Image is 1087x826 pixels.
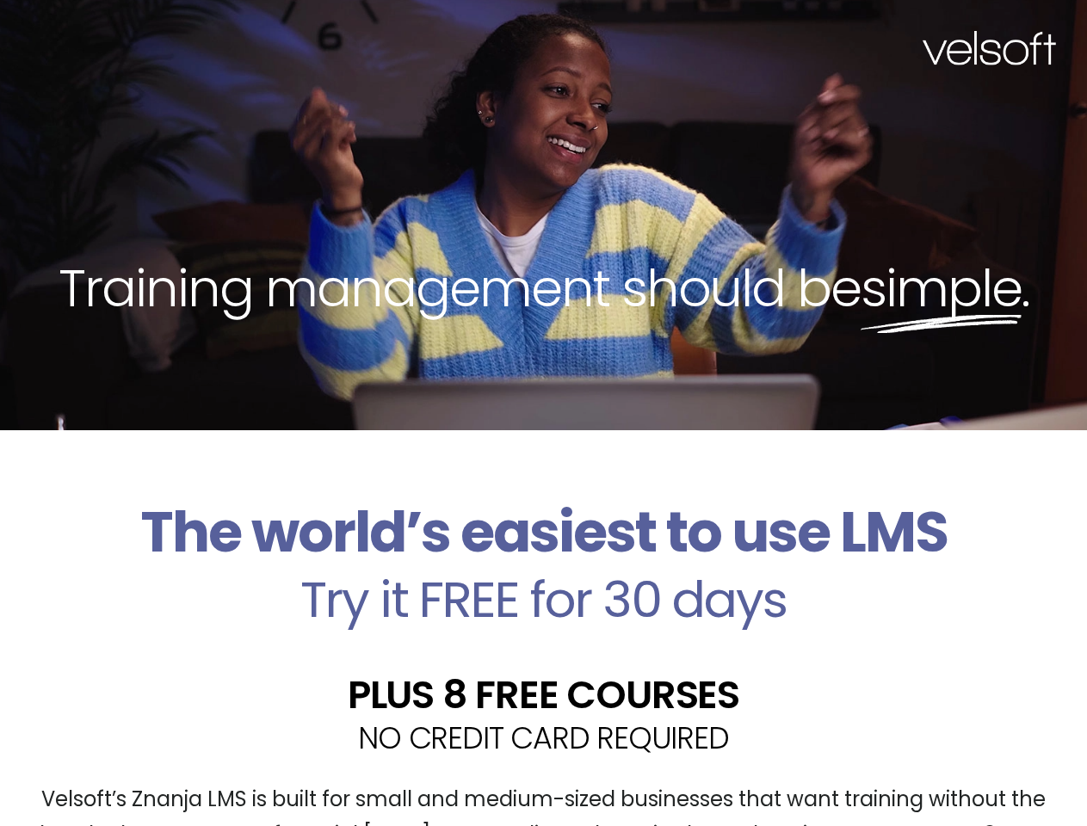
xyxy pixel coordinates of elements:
h2: Try it FREE for 30 days [13,575,1074,625]
h2: The world’s easiest to use LMS [13,499,1074,566]
h2: Training management should be . [31,255,1056,322]
h2: NO CREDIT CARD REQUIRED [13,723,1074,753]
h2: PLUS 8 FREE COURSES [13,675,1074,714]
span: simple [861,252,1022,324]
